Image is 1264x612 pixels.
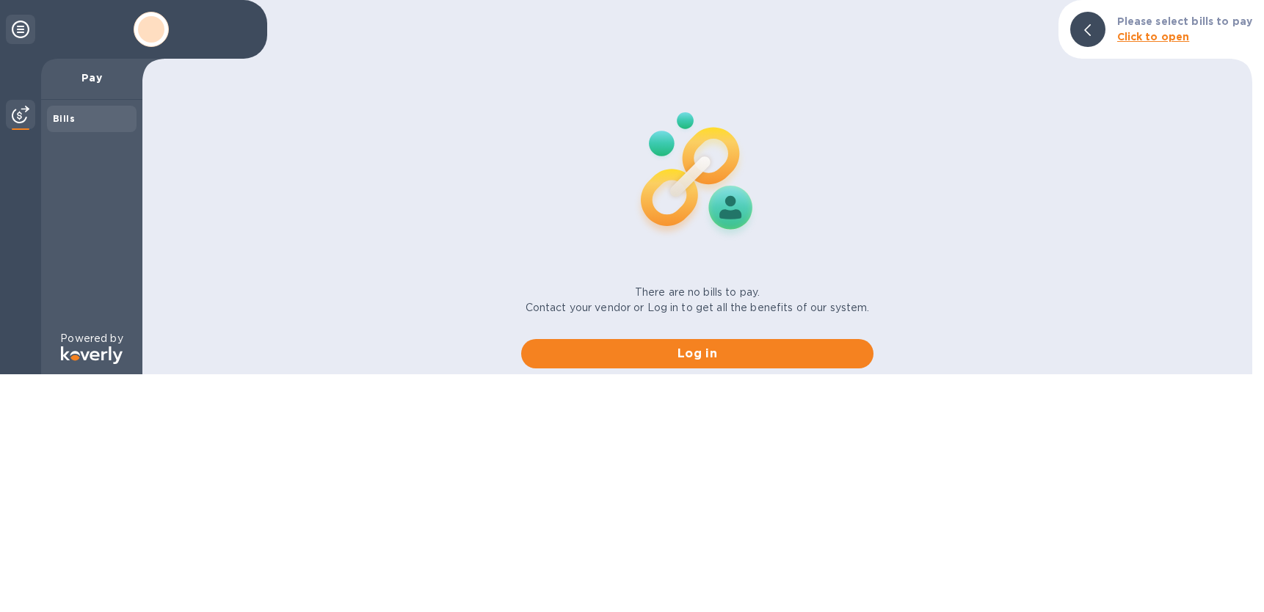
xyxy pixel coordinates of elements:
img: Logo [61,346,123,364]
b: Bills [53,113,75,124]
span: Log in [533,345,862,363]
p: There are no bills to pay. Contact your vendor or Log in to get all the benefits of our system. [526,285,870,316]
b: Please select bills to pay [1117,15,1252,27]
p: Powered by [60,331,123,346]
button: Log in [521,339,873,368]
b: Click to open [1117,31,1190,43]
p: Pay [53,70,131,85]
